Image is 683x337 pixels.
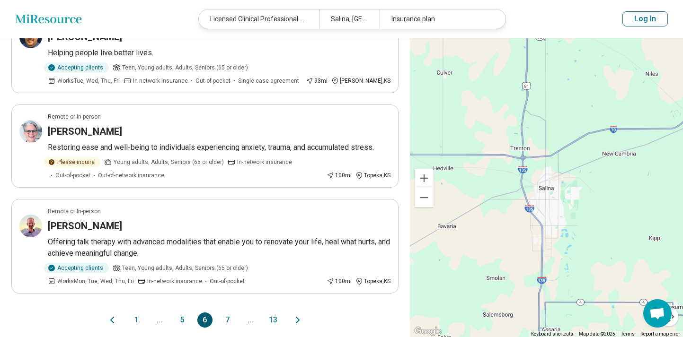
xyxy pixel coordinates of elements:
div: Accepting clients [44,62,109,73]
button: Zoom out [415,188,434,207]
div: 93 mi [306,77,328,85]
div: Topeka , KS [355,171,390,180]
span: In-network insurance [237,158,292,166]
span: ... [243,312,258,328]
button: 5 [175,312,190,328]
div: [PERSON_NAME] , KS [331,77,390,85]
button: Log In [622,11,668,26]
span: Out-of-network insurance [98,171,164,180]
div: 100 mi [327,277,352,285]
p: Remote or In-person [48,112,101,121]
a: Terms (opens in new tab) [621,331,635,337]
h3: [PERSON_NAME] [48,219,122,233]
p: Remote or In-person [48,207,101,216]
div: Insurance plan [380,9,500,29]
div: 100 mi [327,171,352,180]
p: Offering talk therapy with advanced modalities that enable you to renovate your life, heal what h... [48,236,390,259]
button: Next page [292,312,303,328]
button: Previous page [106,312,118,328]
a: Open chat [643,299,672,328]
button: Zoom in [415,169,434,188]
button: 7 [220,312,235,328]
button: 6 [197,312,213,328]
span: In-network insurance [147,277,202,285]
span: Young adults, Adults, Seniors (65 or older) [114,158,224,166]
span: ... [152,312,167,328]
div: Licensed Clinical Professional Counselor (LCPC), Licensed Professional Clinical Counselor (LPCC),... [199,9,319,29]
span: In-network insurance [133,77,188,85]
a: Report a map error [640,331,680,337]
span: Out-of-pocket [195,77,231,85]
h3: [PERSON_NAME] [48,125,122,138]
div: Accepting clients [44,263,109,273]
p: Restoring ease and well-being to individuals experiencing anxiety, trauma, and accumulated stress. [48,142,390,153]
p: Helping people live better lives. [48,47,390,59]
span: Out-of-pocket [55,171,90,180]
span: Works Tue, Wed, Thu, Fri [57,77,120,85]
button: 13 [266,312,281,328]
span: Single case agreement [238,77,299,85]
span: Works Mon, Tue, Wed, Thu, Fri [57,277,134,285]
div: Please inquire [44,157,100,167]
div: Salina, [GEOGRAPHIC_DATA] [319,9,379,29]
span: Teen, Young adults, Adults, Seniors (65 or older) [122,63,248,72]
div: Topeka , KS [355,277,390,285]
span: Out-of-pocket [210,277,245,285]
span: Map data ©2025 [579,331,615,337]
span: Teen, Young adults, Adults, Seniors (65 or older) [122,264,248,272]
button: 1 [129,312,144,328]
